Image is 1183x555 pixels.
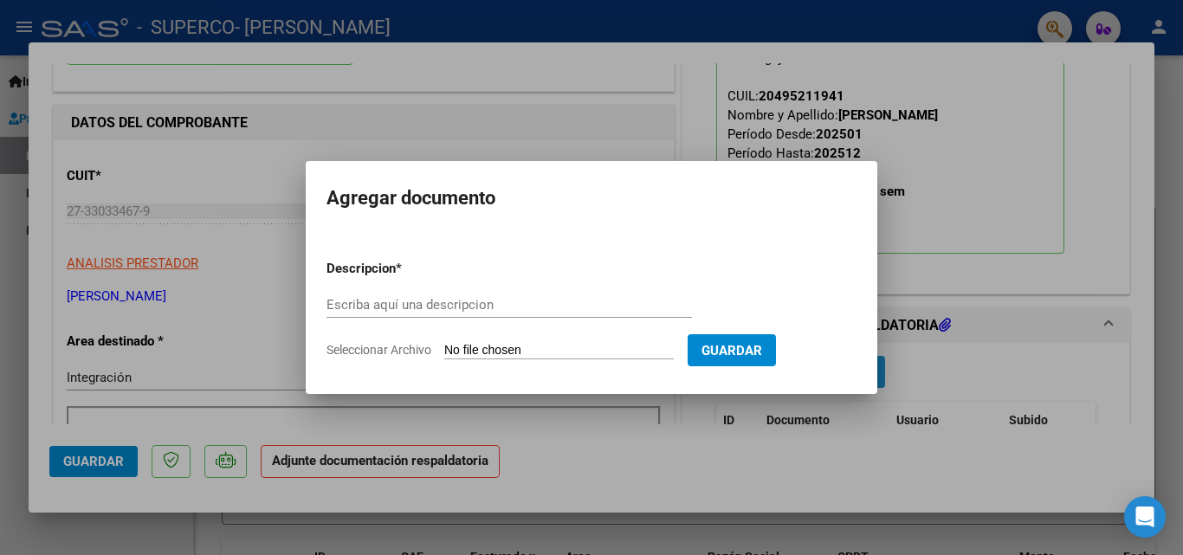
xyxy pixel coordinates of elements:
[326,343,431,357] span: Seleccionar Archivo
[326,182,857,215] h2: Agregar documento
[1124,496,1166,538] div: Open Intercom Messenger
[688,334,776,366] button: Guardar
[326,259,486,279] p: Descripcion
[701,343,762,358] span: Guardar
